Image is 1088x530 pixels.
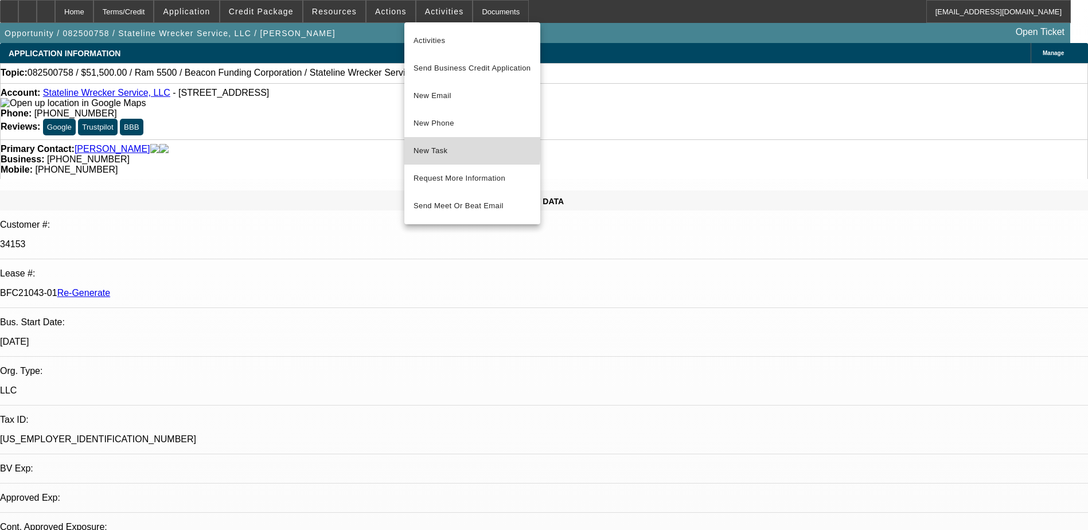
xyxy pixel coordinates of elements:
[414,34,531,48] span: Activities
[414,172,531,185] span: Request More Information
[414,89,531,103] span: New Email
[414,116,531,130] span: New Phone
[414,61,531,75] span: Send Business Credit Application
[414,199,531,213] span: Send Meet Or Beat Email
[414,144,531,158] span: New Task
